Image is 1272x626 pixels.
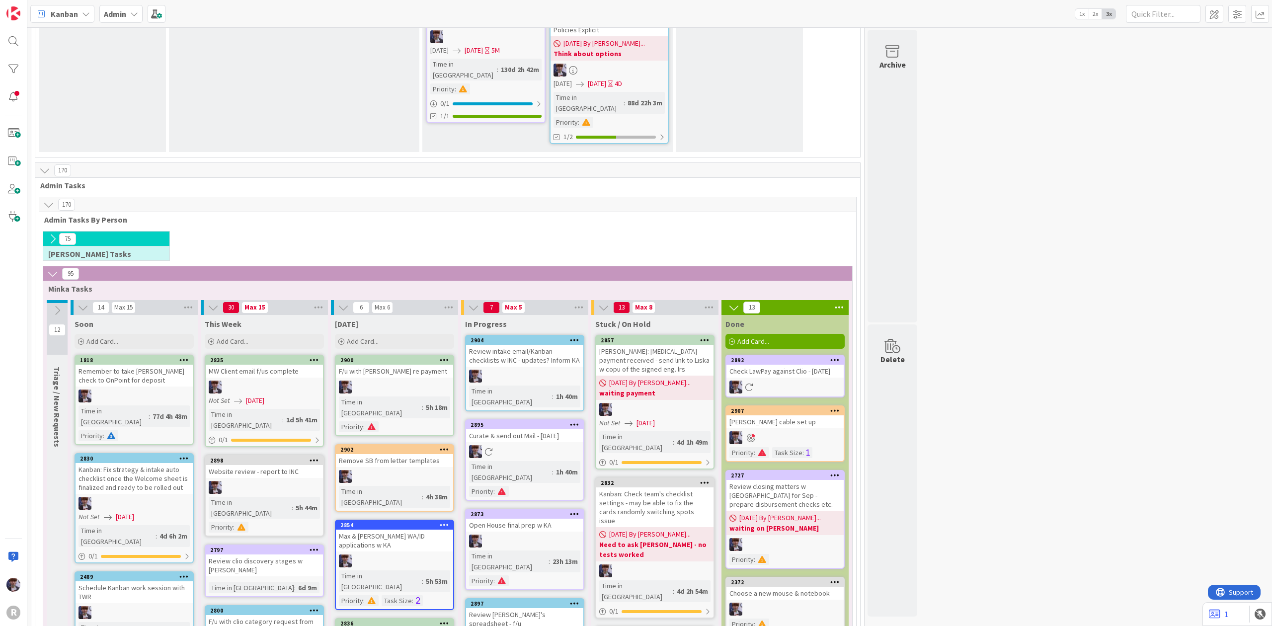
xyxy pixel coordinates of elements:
span: 95 [62,268,79,280]
b: Think about options [554,49,665,59]
img: ML [209,481,222,494]
span: 30 [223,302,239,313]
span: : [282,414,284,425]
div: 88d 22h 3m [625,97,665,108]
span: : [422,402,423,413]
span: 170 [54,164,71,176]
div: ML [726,538,844,551]
div: 2900 [340,357,453,364]
div: Review intake email/Kanban checklists w INC - updates? Inform KA [466,345,583,367]
div: 2835MW Client email f/us complete [206,356,323,378]
div: 2897 [466,599,583,608]
div: 2897 [471,600,583,607]
img: ML [469,535,482,548]
b: waiting on [PERSON_NAME] [729,523,841,533]
div: Time in [GEOGRAPHIC_DATA] [209,497,292,519]
div: 2873 [471,511,583,518]
div: 2830Kanban: Fix strategy & intake auto checklist once the Welcome sheet is finalized and ready to... [76,454,193,494]
div: Time in [GEOGRAPHIC_DATA] [469,461,552,483]
div: Archive [879,59,906,71]
div: [PERSON_NAME]: [MEDICAL_DATA] payment received - send link to Liska w copu of the signed eng. lrs [596,345,714,376]
div: 2832 [601,479,714,486]
div: Time in [GEOGRAPHIC_DATA] [209,409,282,431]
div: 2372 [731,579,844,586]
div: ML [76,390,193,402]
b: waiting payment [599,388,711,398]
div: ML [726,603,844,616]
span: : [673,586,674,597]
a: 1818Remember to take [PERSON_NAME] check to OnPoint for depositMLTime in [GEOGRAPHIC_DATA]:77d 4h... [75,355,194,445]
div: Task Size [772,447,802,458]
div: 2727 [731,472,844,479]
div: 2895 [471,421,583,428]
a: 2854Max & [PERSON_NAME] WA/ID applications w KAMLTime in [GEOGRAPHIC_DATA]:5h 53mPriority:Task Size: [335,520,454,610]
div: 5h 18m [423,402,450,413]
div: 2830 [80,455,193,462]
div: 1818Remember to take [PERSON_NAME] check to OnPoint for deposit [76,356,193,387]
div: ML [726,381,844,393]
div: 1h 40m [554,467,580,477]
div: ML [336,470,453,483]
div: Priority [729,447,754,458]
div: ML [596,564,714,577]
img: ML [79,497,91,510]
div: Review clio discovery stages w [PERSON_NAME] [206,554,323,576]
i: Not Set [209,396,230,405]
span: 0 / 1 [440,98,450,109]
div: ML [466,535,583,548]
div: Time in [GEOGRAPHIC_DATA] [339,486,422,508]
a: Improve Court Filing Process - Policies Explicit[DATE] By [PERSON_NAME]...Think about optionsML[D... [550,4,669,144]
img: ML [339,554,352,567]
div: ML [206,481,323,494]
div: 2832Kanban: Check team's checklist settings - may be able to fix the cards randomly switching spo... [596,478,714,527]
div: 2898Website review - report to INC [206,456,323,478]
span: Add Card... [737,337,769,346]
span: : [624,97,625,108]
div: Task Size [382,595,412,606]
div: Open House final prep w KA [466,519,583,532]
span: Done [725,319,744,329]
a: 1 [1209,608,1228,620]
div: 2489 [76,572,193,581]
div: 4d 1h 49m [674,437,711,448]
span: : [497,64,498,75]
span: 75 [59,233,76,245]
div: 2904 [466,336,583,345]
div: Max & [PERSON_NAME] WA/ID applications w KA [336,530,453,551]
div: 2797Review clio discovery stages w [PERSON_NAME] [206,546,323,576]
span: : [552,467,554,477]
span: [DATE] By [PERSON_NAME]... [609,529,691,540]
div: Kanban: Fix strategy & intake auto checklist once the Welcome sheet is finalized and ready to be ... [76,463,193,494]
div: Max 5 [505,305,522,310]
span: : [552,391,554,402]
img: ML [430,30,443,43]
span: In Progress [465,319,507,329]
div: 2857[PERSON_NAME]: [MEDICAL_DATA] payment received - send link to Liska w copu of the signed eng.... [596,336,714,376]
div: ML [596,403,714,416]
div: 4h 38m [423,491,450,502]
div: Kanban: Check team's checklist settings - may be able to fix the cards randomly switching spots i... [596,487,714,527]
div: Priority [339,595,363,606]
div: Max 15 [244,305,265,310]
div: Max 15 [114,305,133,310]
span: Support [21,1,45,13]
div: Time in [GEOGRAPHIC_DATA] [209,582,294,593]
div: 2800 [210,607,323,614]
span: 13 [743,302,760,313]
span: : [363,595,365,606]
span: [DATE] [430,45,449,56]
div: 2854 [336,521,453,530]
span: [DATE] [246,395,264,406]
a: 2832Kanban: Check team's checklist settings - may be able to fix the cards randomly switching spo... [595,477,715,619]
span: : [294,582,296,593]
span: [DATE] [116,512,134,522]
div: 2857 [596,336,714,345]
span: Today [335,319,358,329]
div: ML [466,370,583,383]
div: ML [427,30,545,43]
span: Add Card... [347,337,379,346]
div: 5h 53m [423,576,450,587]
span: [DATE] By [PERSON_NAME]... [563,38,645,49]
div: Review closing matters w [GEOGRAPHIC_DATA] for Sep - prepare disbursement checks etc. [726,480,844,511]
span: : [549,556,550,567]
